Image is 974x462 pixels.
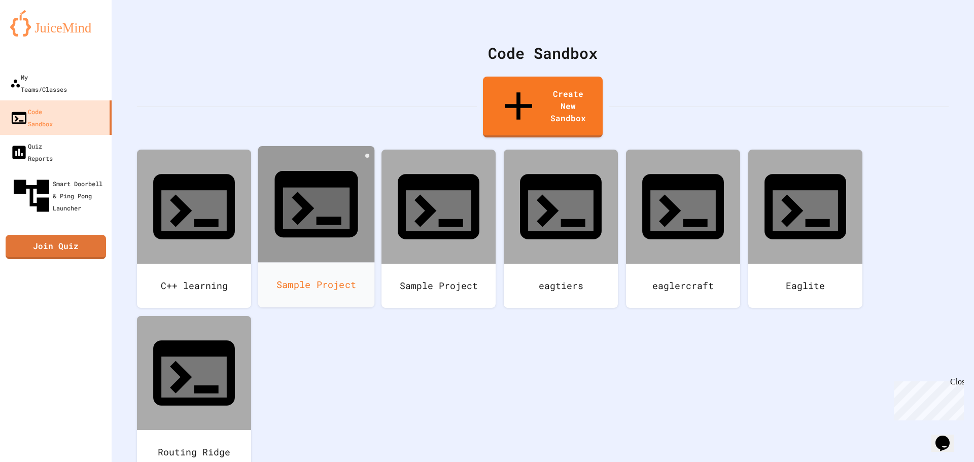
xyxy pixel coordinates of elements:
div: Eaglite [748,264,862,308]
iframe: chat widget [931,421,964,452]
div: Quiz Reports [10,140,53,164]
div: eagtiers [504,264,618,308]
div: Code Sandbox [10,105,53,130]
a: Create New Sandbox [483,77,603,137]
a: eaglercraft [626,150,740,308]
img: logo-orange.svg [10,10,101,37]
div: Sample Project [258,262,375,307]
div: Chat with us now!Close [4,4,70,64]
a: eagtiers [504,150,618,308]
div: Smart Doorbell & Ping Pong Launcher [10,174,108,217]
div: C++ learning [137,264,251,308]
div: My Teams/Classes [10,71,67,95]
a: Sample Project [258,146,375,307]
div: Sample Project [381,264,496,308]
a: Sample Project [381,150,496,308]
a: C++ learning [137,150,251,308]
div: eaglercraft [626,264,740,308]
a: Join Quiz [6,235,106,259]
iframe: chat widget [890,377,964,420]
a: Eaglite [748,150,862,308]
div: Code Sandbox [137,42,949,64]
